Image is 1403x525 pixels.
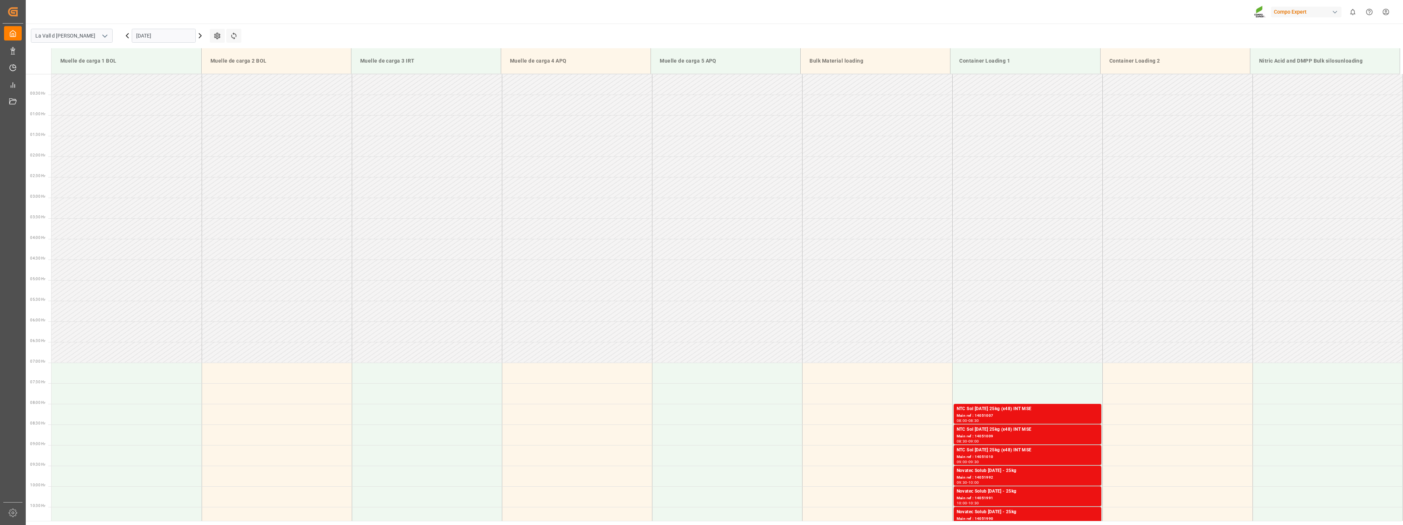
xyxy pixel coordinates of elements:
[30,174,45,178] span: 02:30 Hr
[99,30,110,42] button: open menu
[30,297,45,302] span: 05:30 Hr
[30,318,45,322] span: 06:00 Hr
[57,54,195,68] div: Muelle de carga 1 BOL
[507,54,645,68] div: Muelle de carga 4 APQ
[957,516,1098,522] div: Main ref : 14051990
[30,504,45,508] span: 10:30 Hr
[30,359,45,363] span: 07:00 Hr
[968,481,979,484] div: 10:00
[957,454,1098,460] div: Main ref : 14051010
[967,501,968,505] div: -
[957,413,1098,419] div: Main ref : 14051007
[30,462,45,466] span: 09:30 Hr
[30,215,45,219] span: 03:30 Hr
[957,440,967,443] div: 08:30
[1344,4,1361,20] button: show 0 new notifications
[30,339,45,343] span: 06:30 Hr
[30,256,45,260] span: 04:30 Hr
[657,54,794,68] div: Muelle de carga 5 APQ
[807,54,944,68] div: Bulk Material loading
[1256,54,1394,68] div: Nitric Acid and DMPP Bulk silosunloading
[957,508,1098,516] div: Novatec Solub [DATE] - 25kg
[967,460,968,464] div: -
[30,421,45,425] span: 08:30 Hr
[957,405,1098,413] div: NTC Sol [DATE] 25kg (x48) INT MSE
[957,433,1098,440] div: Main ref : 14051009
[1271,5,1344,19] button: Compo Expert
[30,401,45,405] span: 08:00 Hr
[968,419,979,422] div: 08:30
[967,419,968,422] div: -
[30,153,45,157] span: 02:00 Hr
[968,460,979,464] div: 09:30
[30,112,45,116] span: 01:00 Hr
[208,54,345,68] div: Muelle de carga 2 BOL
[968,440,979,443] div: 09:00
[30,442,45,446] span: 09:00 Hr
[957,467,1098,475] div: Novatec Solub [DATE] - 25kg
[30,91,45,95] span: 00:30 Hr
[967,481,968,484] div: -
[31,29,113,43] input: Type to search/select
[30,236,45,240] span: 04:00 Hr
[957,460,967,464] div: 09:00
[957,488,1098,495] div: Novatec Solub [DATE] - 25kg
[30,277,45,281] span: 05:00 Hr
[30,380,45,384] span: 07:30 Hr
[957,426,1098,433] div: NTC Sol [DATE] 25kg (x48) INT MSE
[1254,6,1266,18] img: Screenshot%202023-09-29%20at%2010.02.21.png_1712312052.png
[968,501,979,505] div: 10:30
[1361,4,1378,20] button: Help Center
[957,481,967,484] div: 09:30
[967,440,968,443] div: -
[132,29,196,43] input: DD.MM.YYYY
[957,419,967,422] div: 08:00
[957,495,1098,501] div: Main ref : 14051991
[30,133,45,137] span: 01:30 Hr
[357,54,495,68] div: Muelle de carga 3 IRT
[30,194,45,198] span: 03:00 Hr
[1271,7,1342,17] div: Compo Expert
[956,54,1094,68] div: Container Loading 1
[1106,54,1244,68] div: Container Loading 2
[30,483,45,487] span: 10:00 Hr
[957,501,967,505] div: 10:00
[957,475,1098,481] div: Main ref : 14051992
[957,447,1098,454] div: NTC Sol [DATE] 25kg (x48) INT MSE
